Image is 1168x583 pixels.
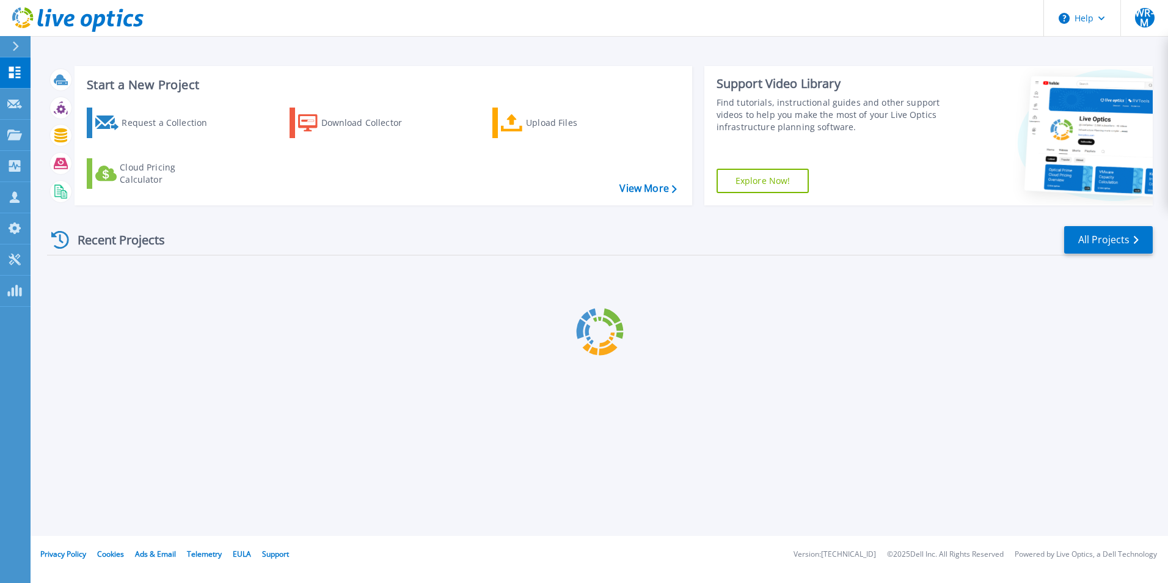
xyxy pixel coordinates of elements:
div: Download Collector [321,111,419,135]
div: Upload Files [526,111,624,135]
div: Cloud Pricing Calculator [120,161,217,186]
a: Request a Collection [87,108,223,138]
a: All Projects [1064,226,1153,254]
a: Cloud Pricing Calculator [87,158,223,189]
a: Ads & Email [135,549,176,559]
li: Powered by Live Optics, a Dell Technology [1015,551,1157,559]
span: WR-M [1135,8,1155,28]
div: Find tutorials, instructional guides and other support videos to help you make the most of your L... [717,97,945,133]
div: Support Video Library [717,76,945,92]
a: Upload Files [492,108,629,138]
a: Support [262,549,289,559]
a: View More [619,183,676,194]
a: Download Collector [290,108,426,138]
a: Explore Now! [717,169,809,193]
div: Request a Collection [122,111,219,135]
li: Version: [TECHNICAL_ID] [794,551,876,559]
h3: Start a New Project [87,78,676,92]
li: © 2025 Dell Inc. All Rights Reserved [887,551,1004,559]
a: Cookies [97,549,124,559]
a: EULA [233,549,251,559]
div: Recent Projects [47,225,181,255]
a: Privacy Policy [40,549,86,559]
a: Telemetry [187,549,222,559]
